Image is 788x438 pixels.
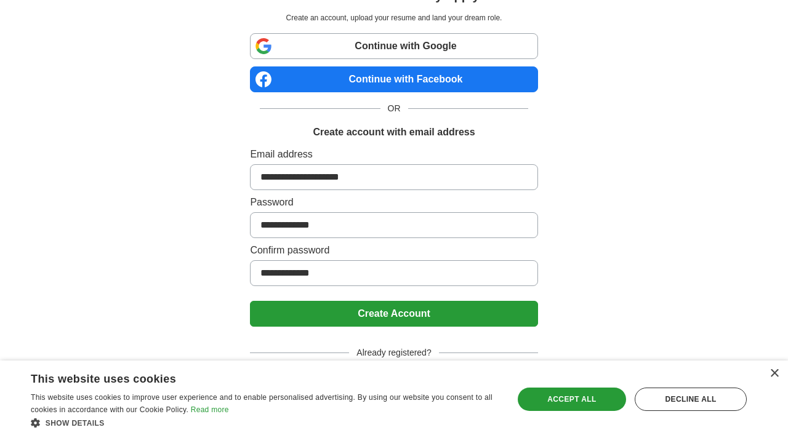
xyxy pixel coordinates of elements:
[250,195,537,210] label: Password
[250,301,537,327] button: Create Account
[349,346,438,359] span: Already registered?
[31,368,468,386] div: This website uses cookies
[252,12,535,23] p: Create an account, upload your resume and land your dream role.
[635,388,747,411] div: Decline all
[31,393,492,414] span: This website uses cookies to improve user experience and to enable personalised advertising. By u...
[250,147,537,162] label: Email address
[250,66,537,92] a: Continue with Facebook
[191,405,229,414] a: Read more, opens a new window
[250,243,537,258] label: Confirm password
[313,125,475,140] h1: Create account with email address
[46,419,105,428] span: Show details
[250,33,537,59] a: Continue with Google
[31,416,499,429] div: Show details
[380,102,408,115] span: OR
[518,388,626,411] div: Accept all
[770,369,779,378] div: Close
